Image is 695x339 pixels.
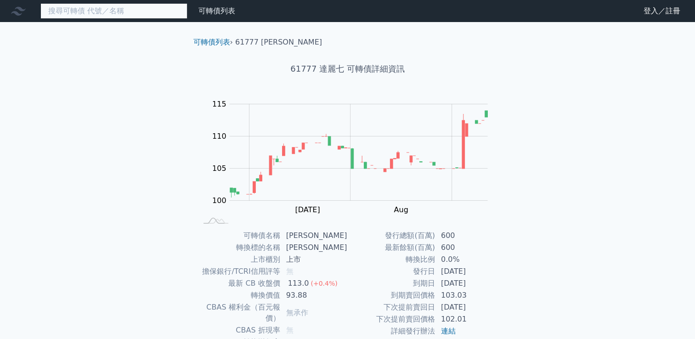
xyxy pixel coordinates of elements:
[295,205,320,214] tspan: [DATE]
[212,196,226,205] tspan: 100
[435,313,498,325] td: 102.01
[197,301,281,324] td: CBAS 權利金（百元報價）
[235,37,322,48] li: 61777 [PERSON_NAME]
[212,132,226,141] tspan: 110
[281,289,348,301] td: 93.88
[193,37,233,48] li: ›
[435,254,498,266] td: 0.0%
[286,326,294,334] span: 無
[435,242,498,254] td: 600
[348,277,435,289] td: 到期日
[198,6,235,15] a: 可轉債列表
[435,230,498,242] td: 600
[197,324,281,336] td: CBAS 折現率
[197,266,281,277] td: 擔保銀行/TCRI信用評等
[348,325,435,337] td: 詳細發行辦法
[281,254,348,266] td: 上市
[281,230,348,242] td: [PERSON_NAME]
[207,100,501,214] g: Chart
[348,242,435,254] td: 最新餘額(百萬)
[286,308,308,317] span: 無承作
[281,242,348,254] td: [PERSON_NAME]
[435,301,498,313] td: [DATE]
[197,242,281,254] td: 轉換標的名稱
[435,289,498,301] td: 103.03
[435,266,498,277] td: [DATE]
[197,289,281,301] td: 轉換價值
[435,277,498,289] td: [DATE]
[394,205,408,214] tspan: Aug
[212,164,226,173] tspan: 105
[348,266,435,277] td: 發行日
[186,62,509,75] h1: 61777 達麗七 可轉債詳細資訊
[197,230,281,242] td: 可轉債名稱
[286,267,294,276] span: 無
[441,327,456,335] a: 連結
[40,3,187,19] input: 搜尋可轉債 代號／名稱
[193,38,230,46] a: 可轉債列表
[348,301,435,313] td: 下次提前賣回日
[348,254,435,266] td: 轉換比例
[230,111,488,198] g: Series
[286,278,311,289] div: 113.0
[348,313,435,325] td: 下次提前賣回價格
[348,289,435,301] td: 到期賣回價格
[197,277,281,289] td: 最新 CB 收盤價
[311,280,337,287] span: (+0.4%)
[348,230,435,242] td: 發行總額(百萬)
[197,254,281,266] td: 上市櫃別
[212,100,226,108] tspan: 115
[636,4,688,18] a: 登入／註冊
